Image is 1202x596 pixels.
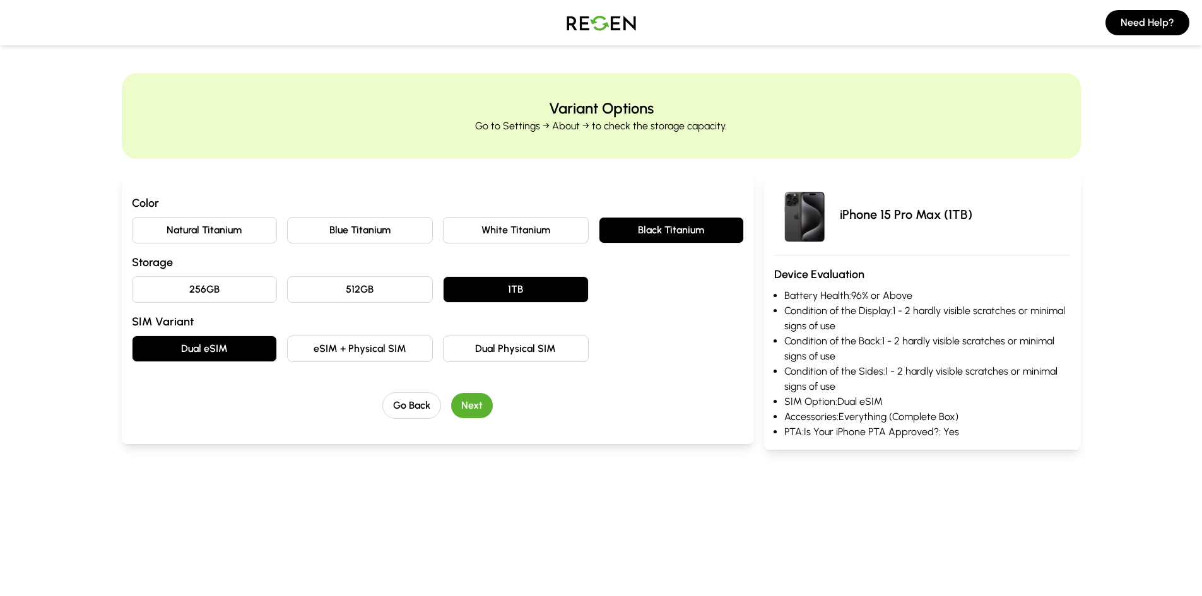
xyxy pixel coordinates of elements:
[784,303,1070,334] li: Condition of the Display: 1 - 2 hardly visible scratches or minimal signs of use
[443,217,589,243] button: White Titanium
[784,424,1070,440] li: PTA: Is Your iPhone PTA Approved?: Yes
[132,336,278,362] button: Dual eSIM
[774,266,1070,283] h3: Device Evaluation
[132,217,278,243] button: Natural Titanium
[132,313,745,330] h3: SIM Variant
[784,288,1070,303] li: Battery Health: 96% or Above
[784,394,1070,409] li: SIM Option: Dual eSIM
[475,119,727,134] p: Go to Settings → About → to check the storage capacity.
[784,364,1070,394] li: Condition of the Sides: 1 - 2 hardly visible scratches or minimal signs of use
[784,409,1070,424] li: Accessories: Everything (Complete Box)
[287,276,433,303] button: 512GB
[1105,10,1189,35] button: Need Help?
[549,98,654,119] h2: Variant Options
[599,217,745,243] button: Black Titanium
[132,254,745,271] h3: Storage
[132,276,278,303] button: 256GB
[382,392,441,419] button: Go Back
[840,206,972,223] p: iPhone 15 Pro Max (1TB)
[784,334,1070,364] li: Condition of the Back: 1 - 2 hardly visible scratches or minimal signs of use
[451,393,493,418] button: Next
[287,336,433,362] button: eSIM + Physical SIM
[774,184,835,245] img: iPhone 15 Pro Max
[557,5,645,40] img: Logo
[132,194,745,212] h3: Color
[287,217,433,243] button: Blue Titanium
[443,336,589,362] button: Dual Physical SIM
[443,276,589,303] button: 1TB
